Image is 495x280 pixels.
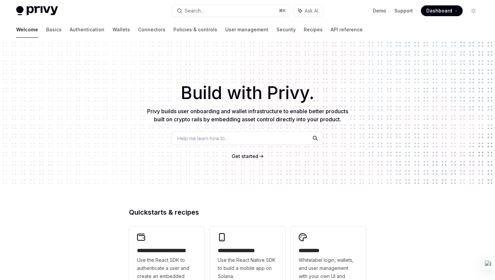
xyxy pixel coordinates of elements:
[129,209,199,216] span: Quickstarts & recipes
[426,7,452,14] span: Dashboard
[225,22,268,38] a: User management
[331,22,363,38] a: API reference
[147,108,348,123] span: Privy builds user onboarding and wallet infrastructure to enable better products built on crypto ...
[70,22,104,38] a: Authentication
[305,7,318,14] span: Ask AI
[185,7,204,15] div: Search...
[293,5,323,17] button: Ask AI
[232,153,258,160] a: Get started
[373,7,386,14] a: Demo
[112,22,130,38] a: Wallets
[16,22,38,38] a: Welcome
[421,5,463,16] a: Dashboard
[279,8,286,13] span: ⌘ K
[468,5,479,16] button: Toggle dark mode
[177,135,229,142] span: Help me learn how to…
[181,87,314,99] span: Build with Privy.
[172,5,290,17] button: Search...⌘K
[16,6,58,15] img: light logo
[394,7,413,14] a: Support
[173,22,217,38] a: Policies & controls
[46,22,62,38] a: Basics
[276,22,296,38] a: Security
[304,22,323,38] a: Recipes
[232,153,258,159] span: Get started
[138,22,165,38] a: Connectors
